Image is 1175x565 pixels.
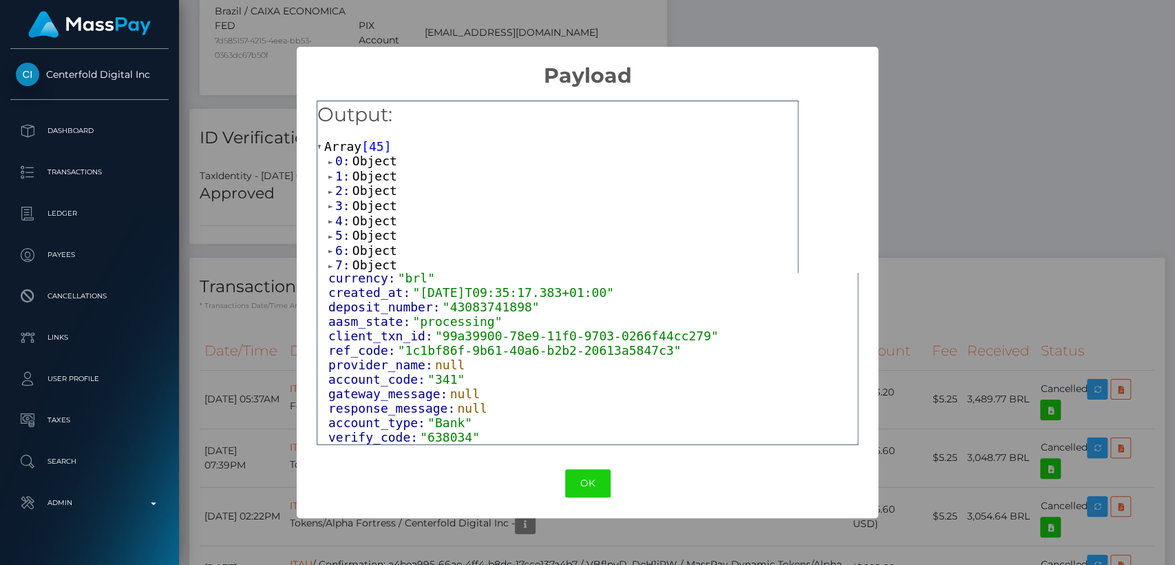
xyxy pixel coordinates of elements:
span: aasm_state: [328,314,412,329]
button: OK [565,469,611,497]
span: Object [352,198,397,213]
span: account_code: [328,372,427,387]
span: account_type: [328,415,427,430]
span: "638034" [420,430,480,444]
span: client_txn_id: [328,329,435,343]
span: 4: [335,214,352,228]
span: [ [361,139,369,154]
span: null [457,401,487,415]
span: 6: [335,243,352,258]
p: Transactions [16,162,163,183]
span: 0: [335,154,352,168]
span: 2: [335,183,352,198]
span: gateway_message: [328,387,450,401]
img: MassPay Logo [28,11,151,38]
p: Payees [16,245,163,265]
span: Object [352,183,397,198]
p: User Profile [16,369,163,389]
p: Links [16,327,163,348]
span: 1: [335,169,352,183]
span: verify_code: [328,430,420,444]
span: Array [324,139,361,154]
span: "processing" [412,314,502,329]
p: Search [16,451,163,472]
p: Taxes [16,410,163,431]
span: response_message: [328,401,457,415]
span: "341" [427,372,465,387]
span: provider_name: [328,358,435,372]
span: "[DATE]T09:35:17.383+01:00" [412,285,614,300]
span: Object [352,258,397,272]
span: "99a39900-78e9-11f0-9703-0266f44cc279" [435,329,719,343]
span: created_at: [328,285,412,300]
img: Centerfold Digital Inc [16,63,39,86]
span: Object [352,243,397,258]
span: Object [352,154,397,168]
span: currency: [328,271,398,285]
p: Admin [16,493,163,513]
span: "1c1bf86f-9b61-40a6-b2b2-20613a5847c3" [398,343,681,358]
span: "brl" [398,271,435,285]
p: Cancellations [16,286,163,307]
span: Object [352,228,397,243]
span: Object [352,169,397,183]
span: ] [384,139,392,154]
h2: Payload [297,47,878,88]
span: null [450,387,480,401]
span: ref_code: [328,343,398,358]
span: 3: [335,198,352,213]
span: 45 [369,139,384,154]
span: Centerfold Digital Inc [10,68,169,81]
span: "43083741898" [443,300,540,314]
h5: Output: [317,101,798,129]
span: "Bank" [427,415,472,430]
p: Ledger [16,203,163,224]
span: null [435,358,465,372]
span: 7: [335,258,352,272]
p: Dashboard [16,121,163,141]
span: 5: [335,228,352,243]
span: Object [352,214,397,228]
span: deposit_number: [328,300,443,314]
